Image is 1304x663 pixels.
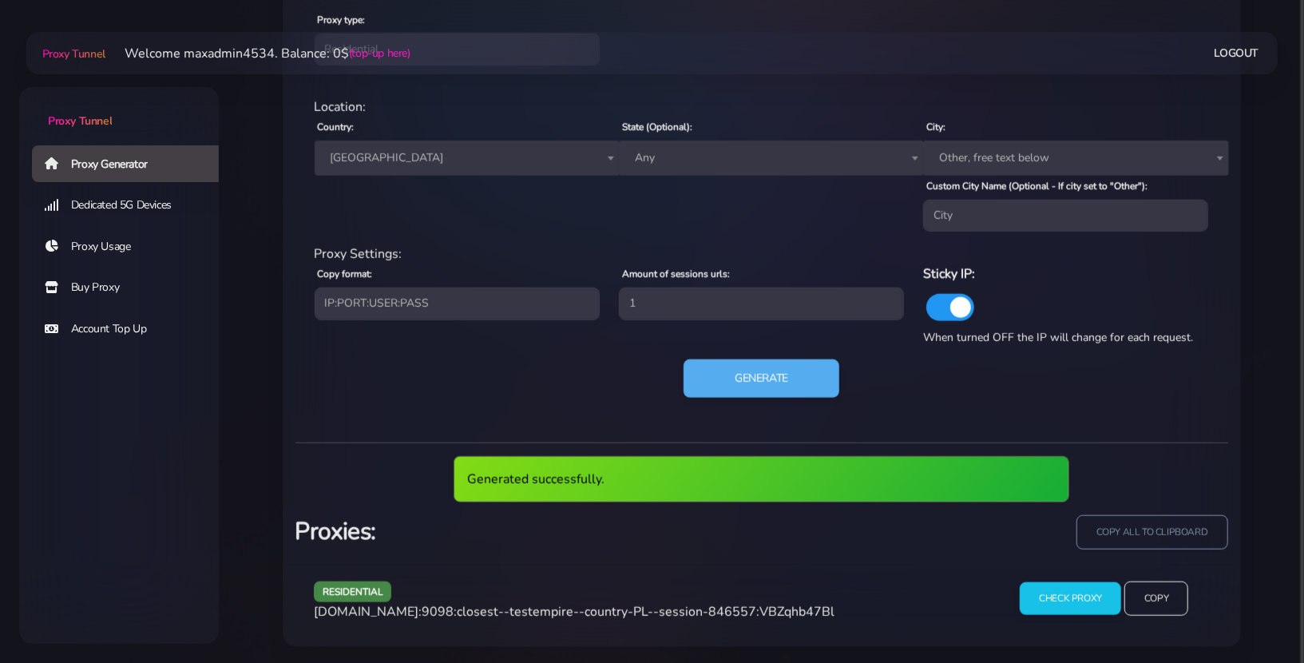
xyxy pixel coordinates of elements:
[684,359,839,398] button: Generate
[318,13,366,27] label: Proxy type:
[1215,38,1259,68] a: Logout
[926,120,945,134] label: City:
[32,311,232,347] a: Account Top Up
[32,228,232,265] a: Proxy Usage
[39,41,105,66] a: Proxy Tunnel
[305,97,1219,117] div: Location:
[32,269,232,306] a: Buy Proxy
[923,330,1193,345] span: When turned OFF the IP will change for each request.
[19,87,219,129] a: Proxy Tunnel
[32,187,232,224] a: Dedicated 5G Devices
[48,113,112,129] span: Proxy Tunnel
[622,267,730,281] label: Amount of sessions urls:
[318,267,373,281] label: Copy format:
[32,145,232,182] a: Proxy Generator
[619,141,924,176] span: Any
[314,603,834,621] span: [DOMAIN_NAME]:9098:closest--testempire--country-PL--session-846557:VBZqhb47Bl
[315,141,620,176] span: Poland
[42,46,105,62] span: Proxy Tunnel
[622,120,692,134] label: State (Optional):
[923,141,1228,176] span: Other, free text below
[454,456,1069,502] div: Generated successfully.
[314,582,392,601] span: residential
[324,147,610,169] span: Poland
[628,147,914,169] span: Any
[1068,402,1284,643] iframe: Webchat Widget
[295,515,752,548] h3: Proxies:
[318,120,355,134] label: Country:
[1020,582,1121,615] input: Check Proxy
[923,264,1208,284] h6: Sticky IP:
[926,179,1147,193] label: Custom City Name (Optional - If city set to "Other"):
[349,45,410,62] a: (top-up here)
[923,200,1208,232] input: City
[933,147,1219,169] span: Other, free text below
[305,244,1219,264] div: Proxy Settings:
[105,44,410,63] li: Welcome maxadmin4534. Balance: 0$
